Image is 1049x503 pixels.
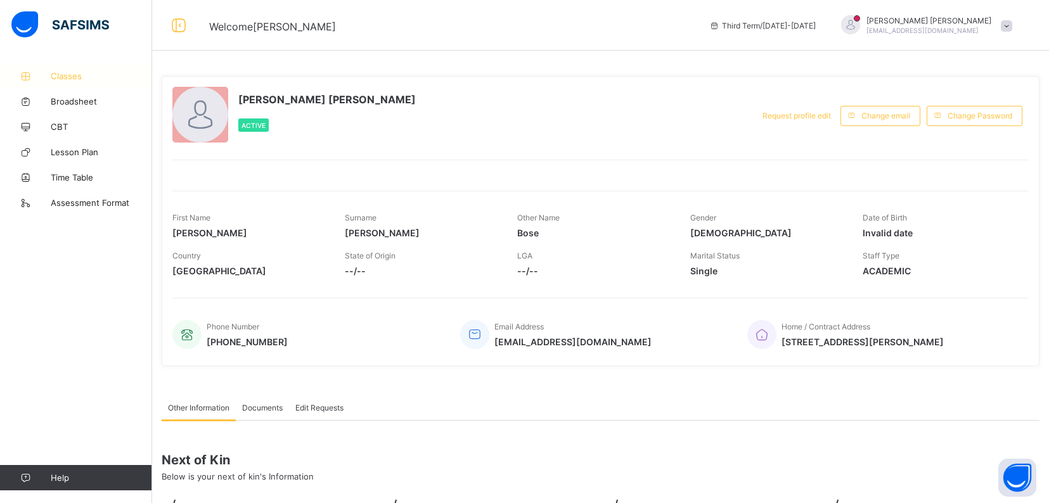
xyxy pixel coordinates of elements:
span: Staff Type [863,251,899,260]
button: Open asap [998,459,1036,497]
span: Documents [242,403,283,412]
span: Time Table [51,172,152,182]
span: [EMAIL_ADDRESS][DOMAIN_NAME] [494,336,652,347]
span: Bose [517,227,671,238]
span: Other Name [517,213,560,222]
span: Welcome [PERSON_NAME] [209,20,336,33]
span: session/term information [709,21,816,30]
span: Surname [345,213,376,222]
span: [PERSON_NAME] [345,227,498,238]
span: CBT [51,122,152,132]
img: safsims [11,11,109,38]
span: Active [241,122,266,129]
span: [PERSON_NAME] [PERSON_NAME] [238,93,416,106]
span: Gender [690,213,716,222]
span: [STREET_ADDRESS][PERSON_NAME] [782,336,944,347]
span: --/-- [345,265,498,276]
span: [PHONE_NUMBER] [207,336,288,347]
span: [DEMOGRAPHIC_DATA] [690,227,844,238]
span: ACADEMIC [863,265,1016,276]
span: Broadsheet [51,96,152,106]
span: Date of Birth [863,213,907,222]
span: Country [172,251,201,260]
span: --/-- [517,265,671,276]
span: Change email [861,111,910,120]
span: Help [51,473,151,483]
span: [EMAIL_ADDRESS][DOMAIN_NAME] [866,27,979,34]
span: Edit Requests [295,403,344,412]
span: Other Information [168,403,229,412]
span: Request profile edit [763,111,831,120]
div: VanessaAjayi [828,15,1019,36]
span: State of Origin [345,251,396,260]
span: Phone Number [207,322,259,331]
span: First Name [172,213,210,222]
span: Invalid date [863,227,1016,238]
span: LGA [517,251,532,260]
span: Single [690,265,844,276]
span: Classes [51,71,152,81]
span: Marital Status [690,251,740,260]
span: Below is your next of kin's Information [162,471,314,481]
span: [PERSON_NAME] [172,227,326,238]
span: Home / Contract Address [782,322,870,331]
span: Email Address [494,322,544,331]
span: Next of Kin [162,452,1039,468]
span: Assessment Format [51,198,152,208]
span: [GEOGRAPHIC_DATA] [172,265,326,276]
span: [PERSON_NAME] [PERSON_NAME] [866,16,991,25]
span: Lesson Plan [51,147,152,157]
span: Change Password [948,111,1012,120]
